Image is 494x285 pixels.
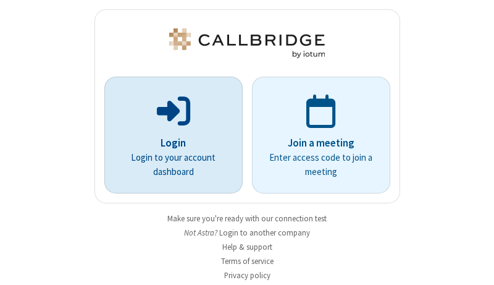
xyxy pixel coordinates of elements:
img: Astra [167,28,327,58]
button: Login to another company [219,227,310,239]
p: Login to your account dashboard [122,151,225,179]
a: Privacy policy [224,270,270,281]
a: Join a meetingEnter access code to join a meeting [252,77,390,194]
p: Join a meeting [269,135,373,151]
p: Login [122,135,225,151]
p: Enter access code to join a meeting [269,151,373,179]
a: Make sure you're ready with our connection test [167,213,327,224]
a: Help & support [222,242,272,252]
a: Terms of service [221,256,274,266]
li: Not Astra? [94,227,400,239]
button: LoginLogin to your account dashboard [104,77,243,194]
